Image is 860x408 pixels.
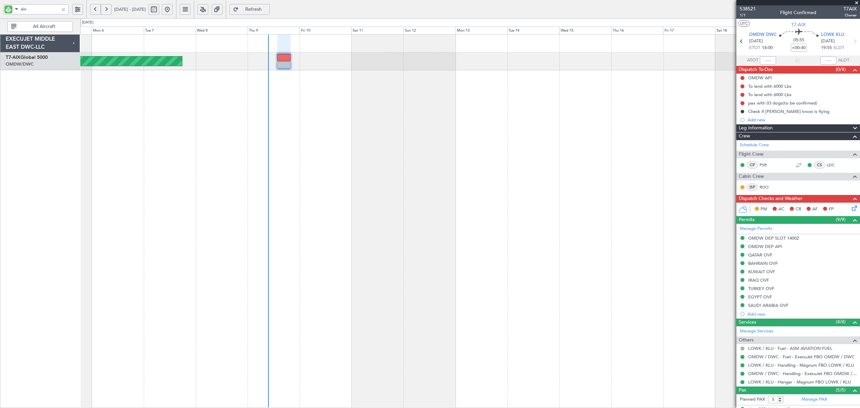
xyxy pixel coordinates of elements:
span: Crew [739,132,750,140]
a: LOWK / KLU - Fuel - ASM AVIATION FUEL [748,345,832,351]
span: FP [829,206,834,213]
span: [DATE] [821,38,835,45]
a: OMDW / DWC - Handling - ExecuJet FBO OMDW / DWC [748,371,857,376]
span: ETOT [749,45,760,51]
div: Check if [PERSON_NAME] know is flying [748,109,829,114]
span: ELDT [833,45,844,51]
span: 14:00 [762,45,773,51]
div: Fri 17 [663,27,715,35]
button: UTC [738,21,750,27]
div: SAUDI ARABIA OVF [748,302,788,308]
span: Dispatch To-Dos [739,66,773,74]
span: T7-AIX [6,55,20,60]
div: QATAR OVF [748,252,772,258]
div: To land with 6000 Lbs [748,83,791,89]
span: [DATE] [749,38,763,45]
div: To land with 6000 Lbs [748,92,791,97]
span: Pax [739,386,746,394]
a: LDC [827,162,842,168]
input: --:-- [760,56,776,65]
span: Permits [739,216,755,224]
div: OMDW API [748,75,772,81]
span: Services [739,319,756,326]
div: Fri 10 [300,27,352,35]
div: Tue 7 [144,27,196,35]
a: Manage Permits [740,226,772,232]
span: Others [739,336,754,344]
span: (9/9) [836,216,846,223]
div: [DATE] [82,20,93,26]
div: Tue 14 [507,27,559,35]
div: TURKEY OVF [748,286,774,291]
button: Refresh [229,4,270,15]
div: BAHRAIN OVF [748,260,778,266]
span: 05:55 [793,37,804,44]
span: 1/1 [740,12,756,18]
a: LOWK / KLU - Handling - Magnum FBO LOWK / KLU [748,362,854,368]
a: PSR [760,162,775,168]
div: CP [747,161,758,169]
span: Cabin Crew [739,173,764,180]
span: Flight Crew [739,151,764,158]
div: OMDW DEP API [748,244,782,249]
div: Sat 11 [351,27,403,35]
span: PM [761,206,767,213]
button: All Aircraft [7,21,73,32]
span: (0/4) [836,66,846,73]
a: OMDW/DWC [6,61,34,67]
div: Wed 15 [559,27,611,35]
a: OMDW / DWC - Fuel - ExecuJet FBO OMDW / DWC [748,354,855,360]
div: OMDW DEP SLOT 1400Z [748,235,799,241]
a: Schedule Crew [740,142,769,149]
div: CS [814,161,825,169]
span: ALDT [838,57,849,64]
div: Wed 8 [196,27,248,35]
div: ISP [747,183,758,191]
span: (4/4) [836,318,846,325]
span: Owner [844,12,857,18]
input: A/C (Reg. or Type) [21,4,59,14]
span: ATOT [747,57,758,64]
span: Refresh [240,7,267,12]
span: T7AIX [844,5,857,12]
span: T7-AIX [791,21,806,28]
div: Mon 13 [456,27,508,35]
a: ROO [760,184,775,190]
span: AC [778,206,784,213]
div: Thu 9 [248,27,300,35]
span: CR [795,206,801,213]
span: LOWK KLU [821,32,844,38]
span: OMDW DWC [749,32,777,38]
div: IRAQ OVF [748,277,769,283]
span: 19:55 [821,45,832,51]
span: (5/5) [836,386,846,394]
span: All Aircraft [18,24,71,29]
span: [DATE] - [DATE] [114,6,146,12]
div: Thu 16 [611,27,663,35]
a: T7-AIXGlobal 5000 [6,55,48,60]
a: Manage Services [740,328,773,335]
span: AF [812,206,818,213]
div: KUWAIT OVF [748,269,775,275]
div: pax with 03 dogs(to be confirmed) [748,100,817,106]
label: Planned PAX [740,396,765,403]
div: Flight Confirmed [780,9,816,16]
div: Add new [747,311,857,317]
span: Leg Information [739,124,773,132]
a: LOWK / KLU - Hangar - Magnum FBO LOWK / KLU [748,379,851,385]
div: Add new [747,117,857,123]
div: Sat 18 [715,27,767,35]
div: Sun 12 [403,27,456,35]
div: Mon 6 [92,27,144,35]
div: EGYPT OVF [748,294,772,300]
a: Manage PAX [802,396,827,403]
span: Dispatch Checks and Weather [739,195,803,203]
span: 538521 [740,5,756,12]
